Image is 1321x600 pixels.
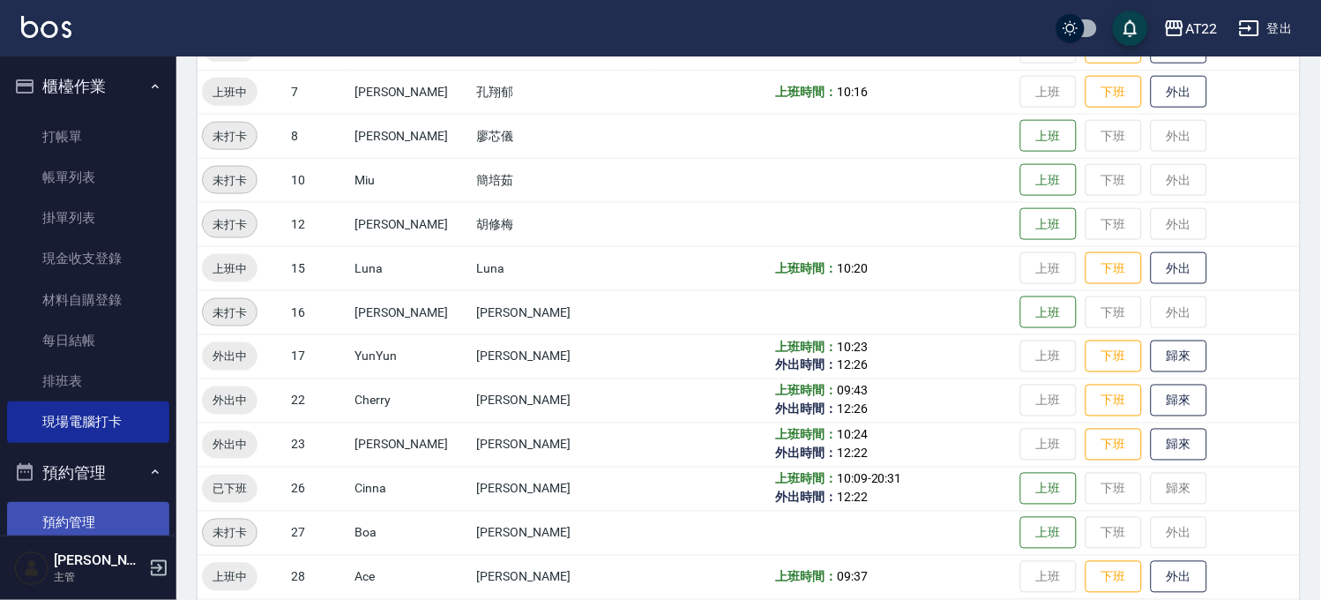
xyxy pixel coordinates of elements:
span: 未打卡 [203,524,257,543]
td: 15 [287,246,350,290]
span: 12:26 [837,402,868,416]
a: 掛單列表 [7,198,169,238]
td: [PERSON_NAME] [350,70,473,114]
a: 預約管理 [7,502,169,543]
button: 下班 [1086,385,1142,417]
b: 外出時間： [776,358,838,372]
span: 10:23 [837,340,868,354]
td: Miu [350,158,473,202]
button: 歸來 [1151,429,1207,461]
span: 未打卡 [203,215,257,234]
td: YunYun [350,334,473,379]
span: 外出中 [202,436,257,454]
td: - [772,467,1016,511]
button: save [1113,11,1148,46]
h5: [PERSON_NAME] [54,551,144,569]
td: Luna [350,246,473,290]
button: 下班 [1086,561,1142,594]
div: AT22 [1185,18,1218,40]
button: 外出 [1151,561,1207,594]
button: 上班 [1020,517,1077,550]
a: 每日結帳 [7,320,169,361]
td: 23 [287,423,350,467]
button: 上班 [1020,296,1077,329]
b: 上班時間： [776,570,838,584]
span: 10:24 [837,428,868,442]
span: 12:26 [837,358,868,372]
span: 外出中 [202,348,257,366]
p: 主管 [54,569,144,585]
button: 下班 [1086,76,1142,109]
a: 現金收支登錄 [7,238,169,279]
td: [PERSON_NAME] [473,511,649,555]
b: 上班時間： [776,340,838,354]
a: 打帳單 [7,116,169,157]
b: 上班時間： [776,85,838,99]
span: 上班中 [202,259,257,278]
td: 22 [287,379,350,423]
span: 10:16 [837,85,868,99]
button: 上班 [1020,164,1077,197]
td: 16 [287,290,350,334]
span: 未打卡 [203,304,257,322]
td: 26 [287,467,350,511]
a: 排班表 [7,361,169,401]
b: 上班時間： [776,472,838,486]
td: Ace [350,555,473,599]
td: [PERSON_NAME] [350,202,473,246]
span: 10:20 [837,261,868,275]
b: 上班時間： [776,261,838,275]
button: 上班 [1020,208,1077,241]
span: 09:37 [837,570,868,584]
a: 帳單列表 [7,157,169,198]
b: 上班時間： [776,428,838,442]
td: 17 [287,334,350,379]
a: 材料自購登錄 [7,280,169,320]
span: 09:43 [837,384,868,398]
td: 8 [287,114,350,158]
span: 12:22 [837,491,868,505]
td: [PERSON_NAME] [473,467,649,511]
button: 歸來 [1151,341,1207,373]
span: 外出中 [202,392,257,410]
span: 上班中 [202,568,257,587]
span: 10:09 [837,472,868,486]
td: 廖芯儀 [473,114,649,158]
button: 外出 [1151,252,1207,285]
button: 預約管理 [7,450,169,496]
td: [PERSON_NAME] [473,290,649,334]
button: 登出 [1232,12,1300,45]
td: Cherry [350,379,473,423]
td: Luna [473,246,649,290]
button: AT22 [1157,11,1225,47]
td: [PERSON_NAME] [473,555,649,599]
button: 上班 [1020,473,1077,506]
span: 未打卡 [203,171,257,190]
button: 下班 [1086,341,1142,373]
img: Logo [21,16,71,38]
td: [PERSON_NAME] [473,379,649,423]
b: 外出時間： [776,446,838,461]
b: 上班時間： [776,384,838,398]
td: 孔翔郁 [473,70,649,114]
a: 現場電腦打卡 [7,401,169,442]
td: Cinna [350,467,473,511]
span: 20:31 [871,472,902,486]
td: 27 [287,511,350,555]
span: 上班中 [202,83,257,101]
td: [PERSON_NAME] [350,114,473,158]
span: 12:22 [837,446,868,461]
button: 下班 [1086,429,1142,461]
b: 外出時間： [776,491,838,505]
img: Person [14,551,49,586]
td: [PERSON_NAME] [473,423,649,467]
td: Boa [350,511,473,555]
button: 上班 [1020,120,1077,153]
span: 未打卡 [203,127,257,146]
td: 7 [287,70,350,114]
td: 10 [287,158,350,202]
button: 下班 [1086,252,1142,285]
button: 歸來 [1151,385,1207,417]
b: 外出時間： [776,402,838,416]
td: [PERSON_NAME] [473,334,649,379]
